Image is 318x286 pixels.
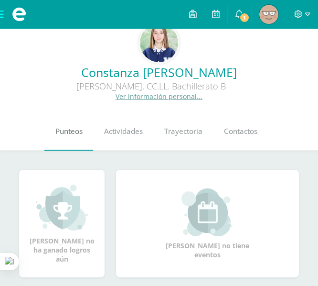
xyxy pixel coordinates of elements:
[164,126,202,136] span: Trayectoria
[44,112,93,151] a: Punteos
[140,24,178,62] img: e216f646ff3eb5f1c7334947a4cc05e9.png
[29,184,95,264] div: [PERSON_NAME] no ha ganado logros aún
[259,5,278,24] img: fd61045b306892e48995a79013cd659d.png
[224,126,257,136] span: Contactos
[104,126,143,136] span: Actividades
[36,184,88,231] img: achievement_small.png
[153,112,213,151] a: Trayectoria
[213,112,268,151] a: Contactos
[55,126,83,136] span: Punteos
[116,92,202,101] a: Ver información personal...
[181,188,233,236] img: event_small.png
[160,188,255,259] div: [PERSON_NAME] no tiene eventos
[8,64,310,80] a: Constanza [PERSON_NAME]
[93,112,153,151] a: Actividades
[8,80,294,92] div: [PERSON_NAME]. CC.LL. Bachillerato B
[239,12,250,23] span: 1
